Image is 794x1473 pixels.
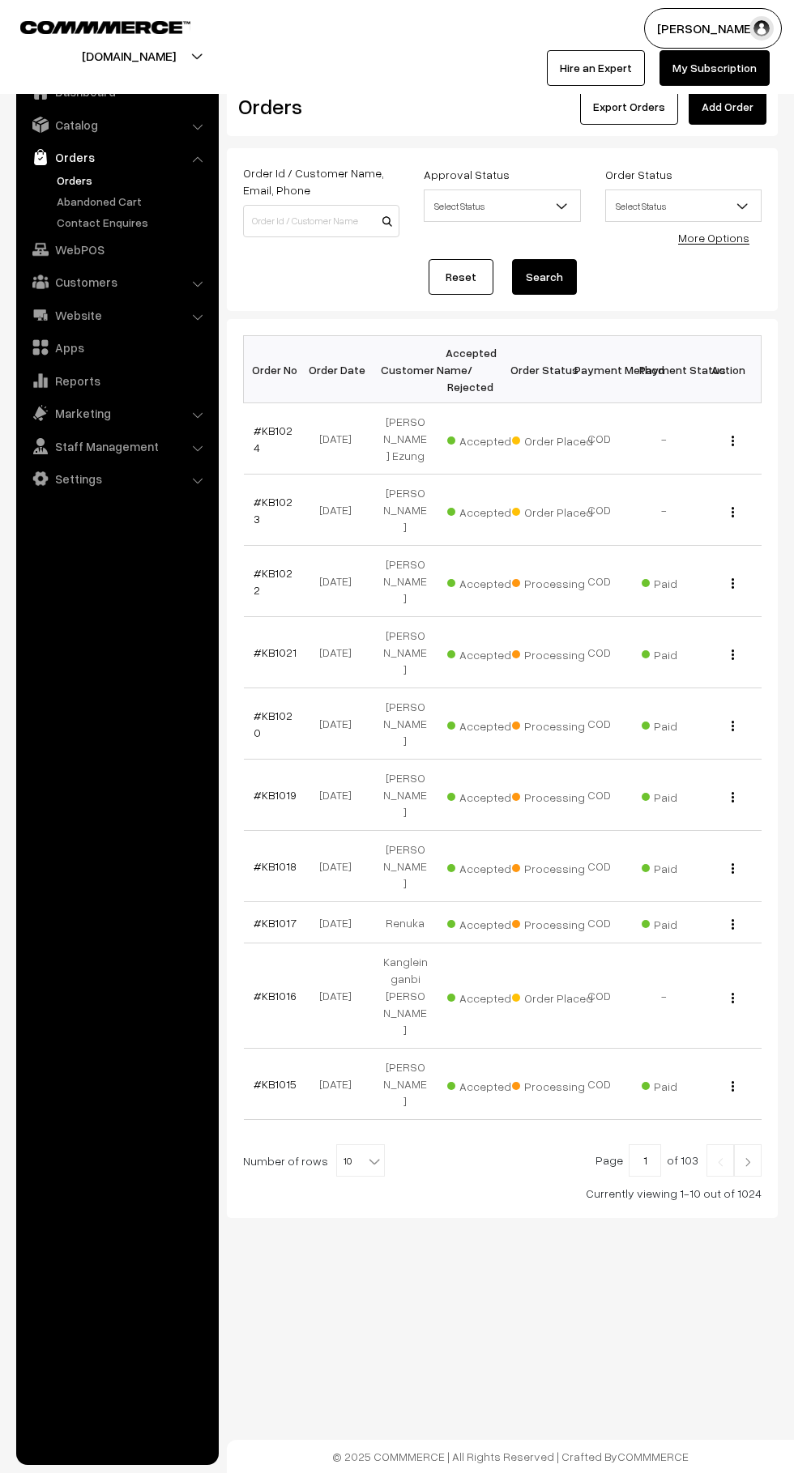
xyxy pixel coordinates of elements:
[512,571,593,592] span: Processing
[254,645,297,659] a: #KB1021
[373,760,438,831] td: [PERSON_NAME]
[254,859,297,873] a: #KB1018
[642,1074,723,1095] span: Paid
[20,143,213,172] a: Orders
[373,475,438,546] td: [PERSON_NAME]
[254,424,292,454] a: #KB1024
[20,398,213,428] a: Marketing
[732,863,734,874] img: Menu
[580,89,678,125] button: Export Orders
[567,617,632,688] td: COD
[606,192,761,220] span: Select Status
[689,89,766,125] a: Add Order
[732,792,734,802] img: Menu
[425,192,579,220] span: Select Status
[20,333,213,362] a: Apps
[512,912,593,933] span: Processing
[53,193,213,210] a: Abandoned Cart
[447,912,528,933] span: Accepted
[243,164,399,198] label: Order Id / Customer Name, Email, Phone
[20,235,213,264] a: WebPOS
[254,989,297,1003] a: #KB1016
[617,1450,689,1463] a: COMMMERCE
[373,943,438,1049] td: Kangleinganbi [PERSON_NAME]
[373,688,438,760] td: [PERSON_NAME]
[732,578,734,589] img: Menu
[254,566,292,597] a: #KB1022
[373,617,438,688] td: [PERSON_NAME]
[373,902,438,943] td: Renuka
[20,16,162,36] a: COMMMERCE
[373,831,438,902] td: [PERSON_NAME]
[447,428,528,449] span: Accepted
[642,713,723,734] span: Paid
[373,336,438,403] th: Customer Name
[512,642,593,663] span: Processing
[512,856,593,877] span: Processing
[254,788,297,802] a: #KB1019
[567,688,632,760] td: COD
[447,713,528,734] span: Accepted
[424,189,580,222] span: Select Status
[243,205,399,237] input: Order Id / Customer Name / Customer Email / Customer Phone
[254,916,297,930] a: #KB1017
[254,495,292,526] a: #KB1023
[308,546,373,617] td: [DATE]
[642,571,723,592] span: Paid
[741,1157,755,1167] img: Right
[632,336,697,403] th: Payment Status
[732,649,734,660] img: Menu
[424,166,510,183] label: Approval Status
[373,403,438,475] td: [PERSON_NAME] Ezung
[749,16,774,40] img: user
[20,432,213,461] a: Staff Management
[512,1074,593,1095] span: Processing
[567,546,632,617] td: COD
[567,475,632,546] td: COD
[308,336,373,403] th: Order Date
[227,1440,794,1473] footer: © 2025 COMMMERCE | All Rights Reserved | Crafted By
[336,1144,385,1177] span: 10
[732,507,734,517] img: Menu
[732,436,734,446] img: Menu
[447,1074,528,1095] span: Accepted
[567,902,632,943] td: COD
[20,366,213,395] a: Reports
[20,464,213,493] a: Settings
[660,50,770,86] a: My Subscription
[642,912,723,933] span: Paid
[567,831,632,902] td: COD
[447,642,528,663] span: Accepted
[732,993,734,1003] img: Menu
[605,166,672,183] label: Order Status
[512,713,593,734] span: Processing
[308,943,373,1049] td: [DATE]
[642,642,723,663] span: Paid
[447,785,528,806] span: Accepted
[512,259,577,295] button: Search
[337,1145,384,1177] span: 10
[667,1153,698,1167] span: of 103
[502,336,567,403] th: Order Status
[20,300,213,330] a: Website
[605,189,762,222] span: Select Status
[429,259,493,295] a: Reset
[567,336,632,403] th: Payment Method
[20,21,190,33] img: COMMMERCE
[308,475,373,546] td: [DATE]
[308,831,373,902] td: [DATE]
[567,760,632,831] td: COD
[308,1049,373,1120] td: [DATE]
[644,8,782,49] button: [PERSON_NAME]…
[243,1152,328,1169] span: Number of rows
[632,475,697,546] td: -
[373,546,438,617] td: [PERSON_NAME]
[25,36,233,76] button: [DOMAIN_NAME]
[308,617,373,688] td: [DATE]
[732,1081,734,1092] img: Menu
[732,721,734,731] img: Menu
[547,50,645,86] a: Hire an Expert
[308,688,373,760] td: [DATE]
[20,110,213,139] a: Catalog
[567,403,632,475] td: COD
